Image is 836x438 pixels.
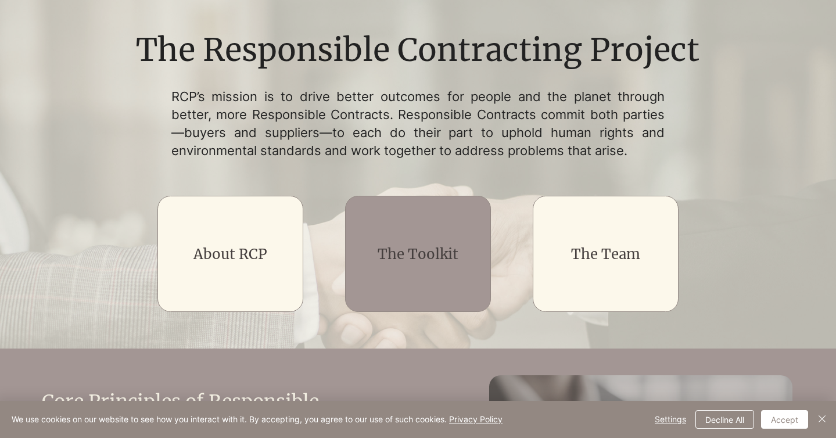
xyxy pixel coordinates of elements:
[12,414,503,425] span: We use cookies on our website to see how you interact with it. By accepting, you agree to our use...
[571,245,640,263] a: The Team
[449,414,503,424] a: Privacy Policy
[127,28,708,73] h1: The Responsible Contracting Project
[171,88,665,159] p: RCP’s mission is to drive better outcomes for people and the planet through better, more Responsi...
[695,410,754,429] button: Decline All
[761,410,808,429] button: Accept
[193,245,267,263] a: About RCP
[815,412,829,426] img: Close
[655,411,686,428] span: Settings
[378,245,458,263] a: The Toolkit
[815,410,829,429] button: Close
